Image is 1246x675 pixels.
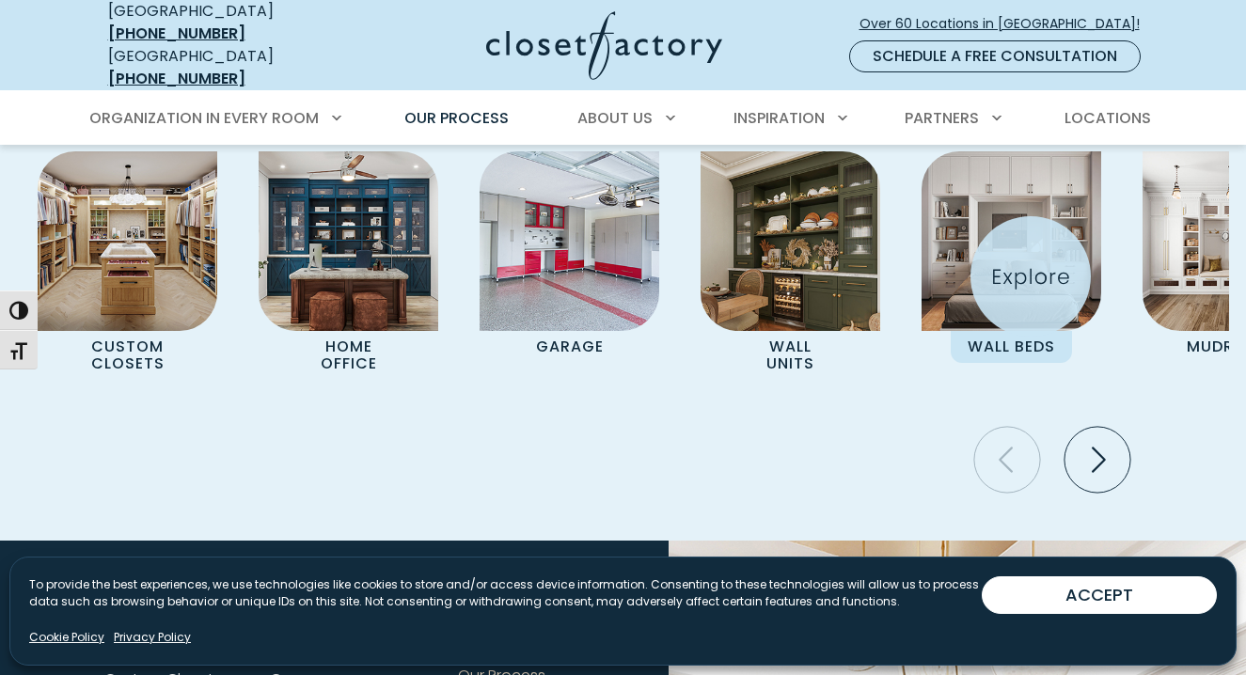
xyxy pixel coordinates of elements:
[922,151,1101,331] img: Wall Bed
[905,107,979,129] span: Partners
[404,107,509,129] span: Our Process
[89,107,319,129] span: Organization in Every Room
[480,151,659,331] img: Garage Cabinets
[17,151,238,381] a: Custom Closet with island Custom Closets
[486,11,722,80] img: Closet Factory Logo
[1065,107,1151,129] span: Locations
[288,331,410,381] p: Home Office
[733,107,825,129] span: Inspiration
[967,419,1048,500] button: Previous slide
[860,14,1155,34] span: Over 60 Locations in [GEOGRAPHIC_DATA]!
[577,107,653,129] span: About Us
[29,629,104,646] a: Cookie Policy
[29,576,982,610] p: To provide the best experiences, we use technologies like cookies to store and/or access device i...
[901,151,1122,363] a: Wall Bed Wall Beds
[108,23,245,44] a: [PHONE_NUMBER]
[730,331,852,381] p: Wall Units
[76,92,1171,145] nav: Primary Menu
[108,68,245,89] a: [PHONE_NUMBER]
[849,40,1141,72] a: Schedule a Free Consultation
[1057,419,1138,500] button: Next slide
[701,151,880,331] img: Wall unit
[67,331,189,381] p: Custom Closets
[114,629,191,646] a: Privacy Policy
[982,576,1217,614] button: ACCEPT
[238,151,459,381] a: Home Office featuring desk and custom cabinetry Home Office
[459,151,680,363] a: Garage Cabinets Garage
[680,151,901,381] a: Wall unit Wall Units
[38,151,217,331] img: Custom Closet with island
[509,331,631,363] p: Garage
[259,151,438,331] img: Home Office featuring desk and custom cabinetry
[951,331,1073,363] p: Wall Beds
[108,45,339,90] div: [GEOGRAPHIC_DATA]
[859,8,1156,40] a: Over 60 Locations in [GEOGRAPHIC_DATA]!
